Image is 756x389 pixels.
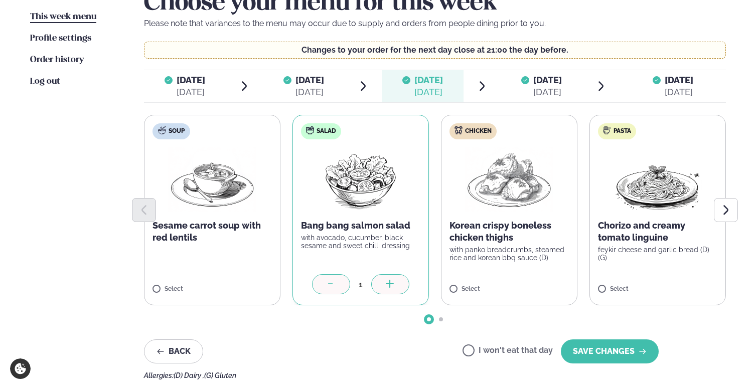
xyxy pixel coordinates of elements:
span: Salad [317,127,336,135]
img: chicken.svg [455,126,463,134]
img: Spagetti.png [614,147,702,212]
p: Korean crispy boneless chicken thighs [449,220,569,244]
a: Order history [30,54,84,66]
div: [DATE] [533,86,562,98]
span: This week menu [30,13,96,21]
button: SAVE CHANGES [561,339,659,363]
span: (D) Dairy , [174,371,204,379]
p: Bang bang salmon salad [301,220,420,232]
button: Back [144,339,203,363]
div: Allergies: [144,371,726,379]
img: Soup.png [168,147,256,212]
span: Profile settings [30,34,91,43]
a: This week menu [30,11,96,23]
img: soup.svg [158,126,166,134]
button: Previous slide [132,198,156,222]
p: Changes to your order for the next day close at 21:00 the day before. [155,46,716,54]
p: feykir cheese and garlic bread (D) (G) [598,246,717,262]
span: Go to slide 1 [427,317,431,321]
span: Soup [169,127,185,135]
span: Go to slide 2 [439,317,443,321]
div: [DATE] [414,86,443,98]
span: Chicken [465,127,492,135]
img: Chicken-thighs.png [465,147,553,212]
span: [DATE] [665,75,693,85]
button: Next slide [714,198,738,222]
img: Salad.png [317,147,405,212]
a: Cookie settings [10,358,31,379]
img: pasta.svg [603,126,611,134]
p: with avocado, cucumber, black sesame and sweet chilli dressing [301,234,420,250]
p: Sesame carrot soup with red lentils [153,220,272,244]
span: (G) Gluten [204,371,236,379]
span: [DATE] [414,75,443,85]
p: with panko breadcrumbs, steamed rice and korean bbq sauce (D) [449,246,569,262]
a: Profile settings [30,33,91,45]
div: [DATE] [295,86,324,98]
div: [DATE] [177,86,205,98]
span: Pasta [614,127,631,135]
p: Please note that variances to the menu may occur due to supply and orders from people dining prio... [144,18,726,30]
span: Order history [30,56,84,64]
span: Log out [30,77,60,86]
span: [DATE] [533,75,562,85]
p: Chorizo and creamy tomato linguine [598,220,717,244]
img: salad.svg [306,126,314,134]
div: [DATE] [665,86,693,98]
div: 1 [350,279,371,290]
span: [DATE] [295,74,324,86]
span: [DATE] [177,75,205,85]
a: Log out [30,76,60,88]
